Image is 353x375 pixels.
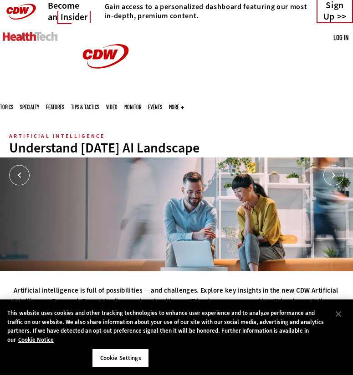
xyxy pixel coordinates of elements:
button: Next [323,165,344,186]
a: More information about your privacy [18,336,54,344]
a: Gain access to a personalized dashboard featuring our most in-depth, premium content. [100,2,308,20]
span: Insider [57,11,91,24]
div: Artificial Intelligence [9,134,105,138]
img: Home [72,23,140,90]
button: Prev [9,165,30,186]
a: Log in [333,33,348,41]
div: Understand [DATE] AI Landscape [9,141,344,155]
div: This website uses cookies and other tracking technologies to enhance user experience and to analy... [7,309,328,344]
button: Close [328,304,348,324]
button: Cookie Settings [92,349,149,368]
h4: Gain access to a personalized dashboard featuring our most in-depth, premium content. [105,2,308,20]
img: Home [3,32,58,41]
p: Artificial intelligence is full of possibilities — and challenges. Explore key insights in the ne... [14,285,339,318]
div: User menu [333,33,348,42]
